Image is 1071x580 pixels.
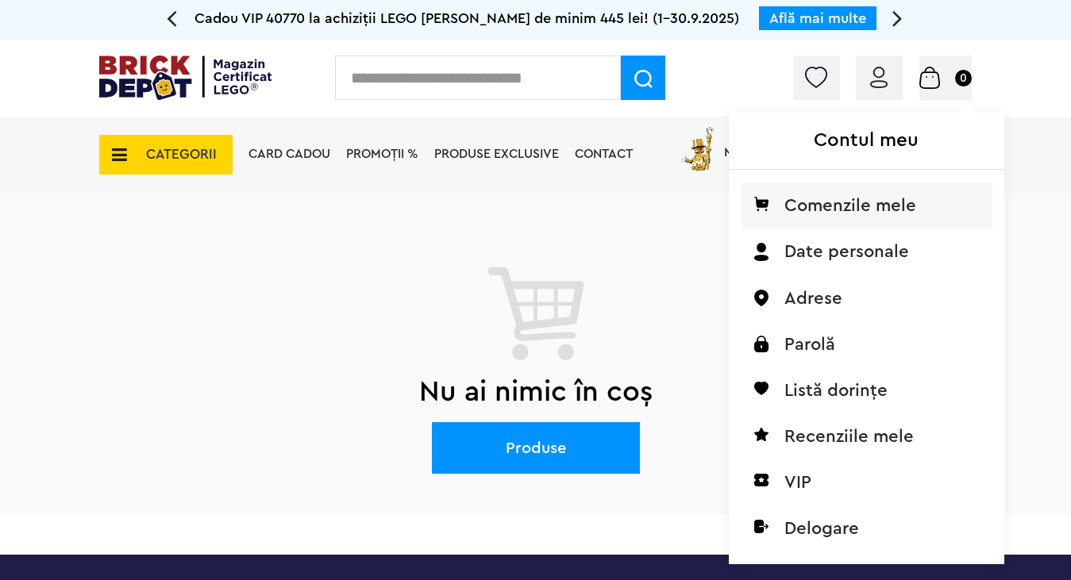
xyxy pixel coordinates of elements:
[195,11,739,25] span: Cadou VIP 40770 la achiziții LEGO [PERSON_NAME] de minim 445 lei! (1-30.9.2025)
[432,422,640,474] a: Produse
[729,113,1004,170] h1: Contul meu
[955,70,972,86] small: 0
[724,124,888,160] span: Magazine Certificate LEGO®
[146,148,217,161] span: CATEGORII
[248,148,330,160] a: Card Cadou
[575,148,633,160] a: Contact
[346,148,418,160] a: PROMOȚII %
[434,148,559,160] a: Produse exclusive
[769,11,866,25] a: Află mai multe
[99,362,972,422] h2: Nu ai nimic în coș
